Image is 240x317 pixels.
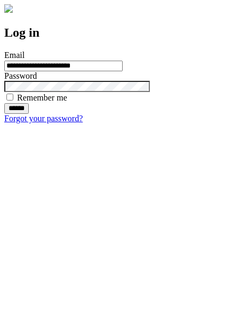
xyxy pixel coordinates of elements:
label: Password [4,71,37,80]
label: Email [4,51,25,60]
img: logo-4e3dc11c47720685a147b03b5a06dd966a58ff35d612b21f08c02c0306f2b779.png [4,4,13,13]
a: Forgot your password? [4,114,83,123]
label: Remember me [17,93,67,102]
h2: Log in [4,26,236,40]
